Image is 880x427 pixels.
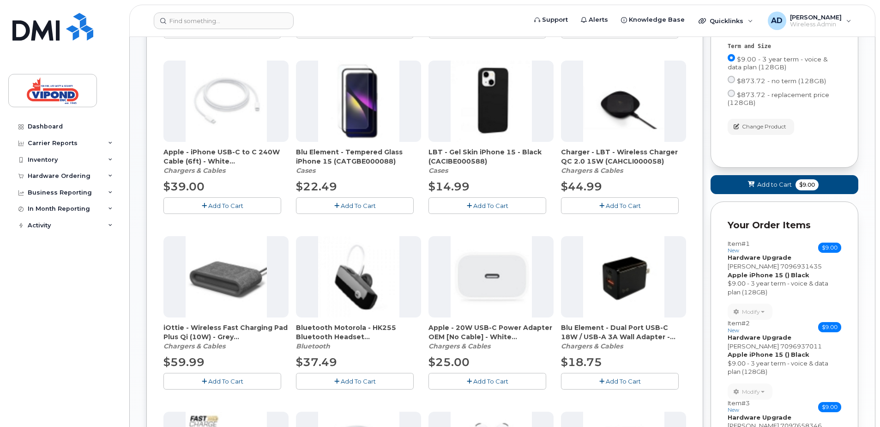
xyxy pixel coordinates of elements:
[428,197,546,213] button: Add To Cart
[629,15,685,24] span: Knowledge Base
[728,279,841,296] div: $9.00 - 3 year term - voice & data plan (128GB)
[780,342,822,350] span: 7096937011
[737,77,826,85] span: $873.72 - no term (128GB)
[561,323,686,342] span: Blu Element - Dual Port USB-C 18W / USB-A 3A Wall Adapter - Black (Bulk) (CAHCPZ000077)
[728,334,791,341] strong: Hardware Upgrade
[728,407,739,413] small: new
[728,400,750,413] h3: Item
[428,323,554,342] span: Apple - 20W USB-C Power Adapter OEM [No Cable] - White (CAHCAP000073)
[728,304,772,320] button: Modify
[818,322,841,332] span: $9.00
[428,180,470,193] span: $14.99
[451,236,532,317] img: accessory36680.JPG
[561,147,686,166] span: Charger - LBT - Wireless Charger QC 2.0 15W (CAHCLI000058)
[615,11,691,29] a: Knowledge Base
[771,15,783,26] span: AD
[318,61,399,142] img: accessory36926.JPG
[473,378,508,385] span: Add To Cart
[163,180,205,193] span: $39.00
[606,202,641,209] span: Add To Cart
[296,147,421,175] div: Blu Element - Tempered Glass iPhone 15 (CATGBE000088)
[728,327,739,334] small: new
[692,12,759,30] div: Quicklinks
[428,166,448,175] em: Cases
[606,378,641,385] span: Add To Cart
[296,355,337,369] span: $37.49
[561,147,686,175] div: Charger - LBT - Wireless Charger QC 2.0 15W (CAHCLI000058)
[341,378,376,385] span: Add To Cart
[296,166,315,175] em: Cases
[154,12,294,29] input: Find something...
[728,219,841,232] p: Your Order Items
[728,90,735,97] input: $873.72 - replacement price (128GB)
[163,147,289,166] span: Apple - iPhone USB-C to C 240W Cable (6ft) - White (CAMIPZ000304)
[741,399,750,407] span: #3
[728,55,828,71] span: $9.00 - 3 year term - voice & data plan (128GB)
[473,202,508,209] span: Add To Cart
[741,319,750,327] span: #2
[428,342,490,350] em: Chargers & Cables
[728,262,779,270] span: [PERSON_NAME]
[208,378,243,385] span: Add To Cart
[296,180,337,193] span: $22.49
[561,180,602,193] span: $44.99
[186,61,267,142] img: accessory36547.JPG
[589,15,608,24] span: Alerts
[163,342,225,350] em: Chargers & Cables
[296,373,414,389] button: Add To Cart
[728,54,735,61] input: $9.00 - 3 year term - voice & data plan (128GB)
[818,402,841,412] span: $9.00
[818,243,841,253] span: $9.00
[761,12,858,30] div: Andrew Dawe
[742,308,760,316] span: Modify
[790,21,842,28] span: Wireless Admin
[583,61,664,142] img: accessory36405.JPG
[780,262,822,270] span: 7096931435
[583,236,664,317] img: accessory36707.JPG
[428,147,554,175] div: LBT - Gel Skin iPhone 15 - Black (CACIBE000588)
[296,147,421,166] span: Blu Element - Tempered Glass iPhone 15 (CATGBE000088)
[728,351,790,358] strong: Apple iPhone 15 ()
[728,76,735,83] input: $873.72 - no term (128GB)
[163,323,289,351] div: iOttie - Wireless Fast Charging Pad Plus Qi (10W) - Grey (CAHCLI000064)
[163,147,289,175] div: Apple - iPhone USB-C to C 240W Cable (6ft) - White (CAMIPZ000304)
[542,15,568,24] span: Support
[296,197,414,213] button: Add To Cart
[728,384,772,400] button: Modify
[728,240,750,254] h3: Item
[728,342,779,350] span: [PERSON_NAME]
[318,236,399,317] img: accessory36212.JPG
[163,373,281,389] button: Add To Cart
[742,388,760,396] span: Modify
[428,373,546,389] button: Add To Cart
[796,179,819,190] span: $9.00
[561,355,602,369] span: $18.75
[428,147,554,166] span: LBT - Gel Skin iPhone 15 - Black (CACIBE000588)
[561,373,679,389] button: Add To Cart
[561,166,623,175] em: Chargers & Cables
[728,119,794,135] button: Change Product
[186,236,267,317] img: accessory36554.JPG
[710,17,743,24] span: Quicklinks
[791,351,809,358] strong: Black
[728,43,841,50] div: Term and Size
[341,202,376,209] span: Add To Cart
[208,202,243,209] span: Add To Cart
[728,271,790,279] strong: Apple iPhone 15 ()
[728,359,841,376] div: $9.00 - 3 year term - voice & data plan (128GB)
[561,323,686,351] div: Blu Element - Dual Port USB-C 18W / USB-A 3A Wall Adapter - Black (Bulk) (CAHCPZ000077)
[742,122,786,131] span: Change Product
[428,355,470,369] span: $25.00
[163,197,281,213] button: Add To Cart
[728,247,739,254] small: new
[711,175,858,194] button: Add to Cart $9.00
[728,414,791,421] strong: Hardware Upgrade
[528,11,574,29] a: Support
[451,61,532,142] img: accessory36930.JPG
[428,323,554,351] div: Apple - 20W USB-C Power Adapter OEM [No Cable] - White (CAHCAP000073)
[163,323,289,342] span: iOttie - Wireless Fast Charging Pad Plus Qi (10W) - Grey (CAHCLI000064)
[757,180,792,189] span: Add to Cart
[791,271,809,279] strong: Black
[561,197,679,213] button: Add To Cart
[163,166,225,175] em: Chargers & Cables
